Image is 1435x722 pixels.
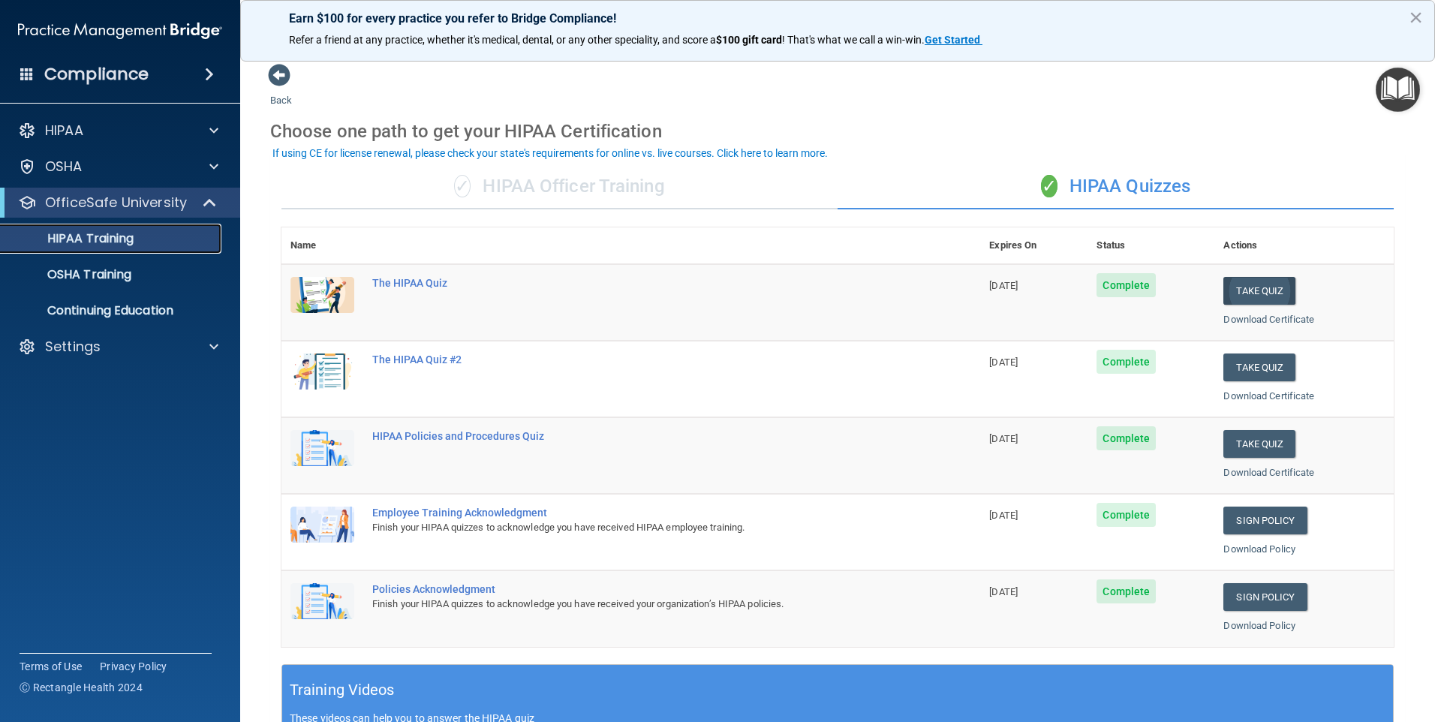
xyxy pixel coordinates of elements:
strong: Get Started [925,34,980,46]
span: Complete [1097,273,1156,297]
button: Take Quiz [1223,353,1295,381]
span: [DATE] [989,510,1018,521]
p: OfficeSafe University [45,194,187,212]
a: HIPAA [18,122,218,140]
div: Choose one path to get your HIPAA Certification [270,110,1405,153]
p: OSHA Training [10,267,131,282]
p: HIPAA Training [10,231,134,246]
th: Status [1088,227,1214,264]
div: HIPAA Officer Training [281,164,838,209]
p: Continuing Education [10,303,215,318]
div: Policies Acknowledgment [372,583,905,595]
span: ✓ [1041,175,1057,197]
a: Download Certificate [1223,467,1314,478]
span: ! That's what we call a win-win. [782,34,925,46]
a: Get Started [925,34,982,46]
span: Refer a friend at any practice, whether it's medical, dental, or any other speciality, and score a [289,34,716,46]
button: Open Resource Center [1376,68,1420,112]
button: If using CE for license renewal, please check your state's requirements for online vs. live cours... [270,146,830,161]
span: Complete [1097,579,1156,603]
a: Download Policy [1223,543,1295,555]
h5: Training Videos [290,677,395,703]
a: OSHA [18,158,218,176]
p: OSHA [45,158,83,176]
div: Finish your HIPAA quizzes to acknowledge you have received your organization’s HIPAA policies. [372,595,905,613]
button: Take Quiz [1223,277,1295,305]
button: Close [1409,5,1423,29]
button: Take Quiz [1223,430,1295,458]
div: Employee Training Acknowledgment [372,507,905,519]
div: HIPAA Policies and Procedures Quiz [372,430,905,442]
span: [DATE] [989,280,1018,291]
a: Settings [18,338,218,356]
div: HIPAA Quizzes [838,164,1394,209]
p: Earn $100 for every practice you refer to Bridge Compliance! [289,11,1386,26]
div: The HIPAA Quiz [372,277,905,289]
a: Privacy Policy [100,659,167,674]
span: [DATE] [989,433,1018,444]
a: Terms of Use [20,659,82,674]
div: Finish your HIPAA quizzes to acknowledge you have received HIPAA employee training. [372,519,905,537]
div: If using CE for license renewal, please check your state's requirements for online vs. live cours... [272,148,828,158]
span: Complete [1097,426,1156,450]
th: Name [281,227,363,264]
span: ✓ [454,175,471,197]
a: Download Certificate [1223,390,1314,402]
p: HIPAA [45,122,83,140]
span: Complete [1097,503,1156,527]
p: Settings [45,338,101,356]
th: Expires On [980,227,1088,264]
span: Complete [1097,350,1156,374]
a: Download Policy [1223,620,1295,631]
strong: $100 gift card [716,34,782,46]
a: Back [270,77,292,106]
img: PMB logo [18,16,222,46]
span: [DATE] [989,356,1018,368]
h4: Compliance [44,64,149,85]
a: Sign Policy [1223,507,1307,534]
span: Ⓒ Rectangle Health 2024 [20,680,143,695]
a: Sign Policy [1223,583,1307,611]
a: Download Certificate [1223,314,1314,325]
a: OfficeSafe University [18,194,218,212]
div: The HIPAA Quiz #2 [372,353,905,366]
span: [DATE] [989,586,1018,597]
th: Actions [1214,227,1394,264]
